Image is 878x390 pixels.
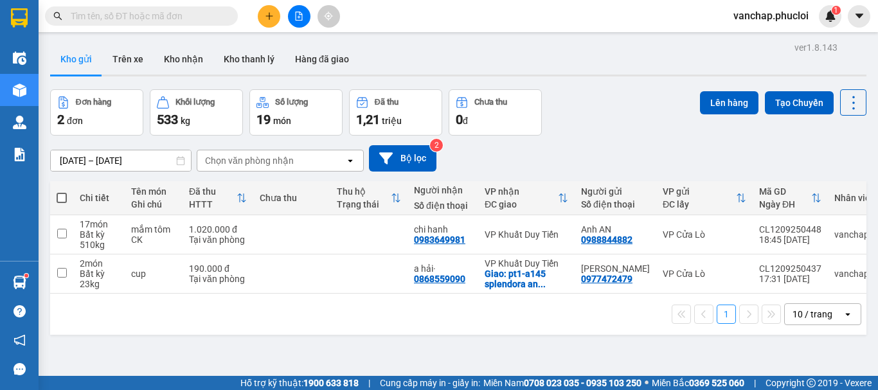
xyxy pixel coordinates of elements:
[249,89,343,136] button: Số lượng19món
[189,199,237,209] div: HTTT
[759,263,821,274] div: CL1209250437
[213,44,285,75] button: Kho thanh lý
[349,89,442,136] button: Đã thu1,21 triệu
[80,240,118,250] div: 510 kg
[189,235,247,245] div: Tại văn phòng
[13,116,26,129] img: warehouse-icon
[13,305,26,317] span: question-circle
[76,98,111,107] div: Đơn hàng
[303,378,359,388] strong: 1900 633 818
[430,139,443,152] sup: 2
[700,91,758,114] button: Lên hàng
[759,224,821,235] div: CL1209250448
[652,376,744,390] span: Miền Bắc
[807,378,816,387] span: copyright
[80,229,118,240] div: Bất kỳ
[189,263,247,274] div: 190.000 đ
[663,199,736,209] div: ĐC lấy
[538,279,546,289] span: ...
[449,89,542,136] button: Chưa thu0đ
[848,5,870,28] button: caret-down
[71,9,222,23] input: Tìm tên, số ĐT hoặc mã đơn
[260,193,324,203] div: Chưa thu
[825,10,836,22] img: icon-new-feature
[485,258,568,269] div: VP Khuất Duy Tiến
[80,219,118,229] div: 17 món
[131,199,176,209] div: Ghi chú
[382,116,402,126] span: triệu
[478,181,575,215] th: Toggle SortBy
[330,181,408,215] th: Toggle SortBy
[318,5,340,28] button: aim
[131,269,176,279] div: cup
[157,112,178,127] span: 533
[485,186,558,197] div: VP nhận
[53,12,62,21] span: search
[67,116,83,126] span: đơn
[51,150,191,171] input: Select a date range.
[759,186,811,197] div: Mã GD
[189,274,247,284] div: Tại văn phòng
[13,51,26,65] img: warehouse-icon
[24,274,28,278] sup: 1
[793,308,832,321] div: 10 / trang
[181,116,190,126] span: kg
[189,186,237,197] div: Đã thu
[13,148,26,161] img: solution-icon
[369,145,436,172] button: Bộ lọc
[265,12,274,21] span: plus
[765,91,834,114] button: Tạo Chuyến
[581,199,650,209] div: Số điện thoại
[131,224,176,235] div: mắm tôm
[240,376,359,390] span: Hỗ trợ kỹ thuật:
[13,84,26,97] img: warehouse-icon
[753,181,828,215] th: Toggle SortBy
[273,116,291,126] span: món
[380,376,480,390] span: Cung cấp máy in - giấy in:
[723,8,819,24] span: vanchap.phucloi
[581,235,632,245] div: 0988844882
[581,186,650,197] div: Người gửi
[463,116,468,126] span: đ
[485,269,568,289] div: Giao: pt1-a145 splendora an khánh-hoài đức-hà nội
[150,89,243,136] button: Khối lượng533kg
[368,376,370,390] span: |
[663,229,746,240] div: VP Cửa Lò
[258,5,280,28] button: plus
[581,274,632,284] div: 0977472479
[205,154,294,167] div: Chọn văn phòng nhận
[285,44,359,75] button: Hàng đã giao
[663,186,736,197] div: VP gửi
[645,380,649,386] span: ⚪️
[275,98,308,107] div: Số lượng
[131,186,176,197] div: Tên món
[456,112,463,127] span: 0
[175,98,215,107] div: Khối lượng
[294,12,303,21] span: file-add
[183,181,253,215] th: Toggle SortBy
[414,235,465,245] div: 0983649981
[474,98,507,107] div: Chưa thu
[11,8,28,28] img: logo-vxr
[483,376,641,390] span: Miền Nam
[759,235,821,245] div: 18:45 [DATE]
[13,363,26,375] span: message
[581,263,650,274] div: Anh hùng
[414,185,472,195] div: Người nhận
[832,6,841,15] sup: 1
[414,274,465,284] div: 0868559090
[80,258,118,269] div: 2 món
[13,276,26,289] img: warehouse-icon
[414,200,472,211] div: Số điện thoại
[80,193,118,203] div: Chi tiết
[356,112,380,127] span: 1,21
[794,40,838,55] div: ver 1.8.143
[834,6,838,15] span: 1
[581,224,650,235] div: Anh AN
[50,44,102,75] button: Kho gửi
[656,181,753,215] th: Toggle SortBy
[689,378,744,388] strong: 0369 525 060
[485,199,558,209] div: ĐC giao
[854,10,865,22] span: caret-down
[759,274,821,284] div: 17:31 [DATE]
